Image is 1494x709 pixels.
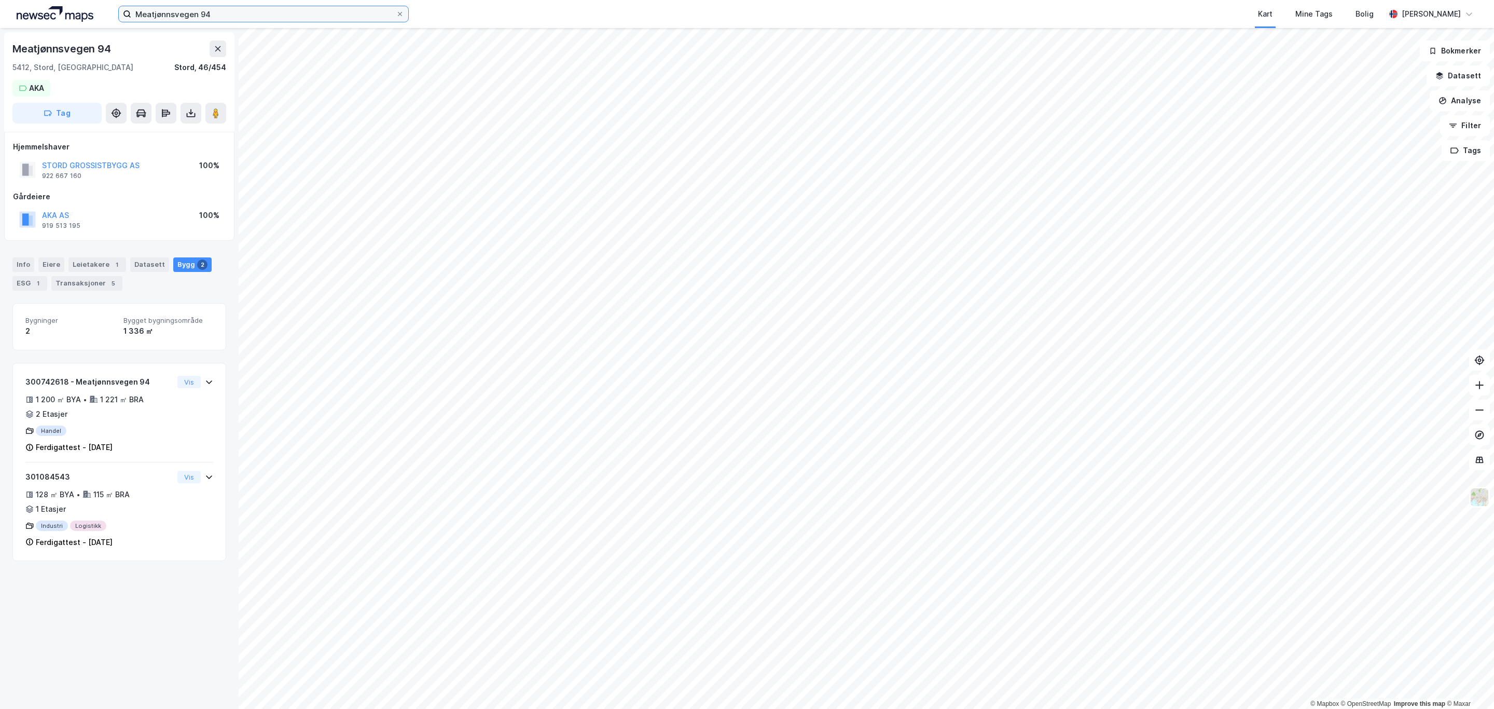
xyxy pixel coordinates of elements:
a: Improve this map [1394,700,1445,707]
div: Meatjønnsvegen 94 [12,40,113,57]
div: [PERSON_NAME] [1402,8,1461,20]
div: 301084543 [25,471,173,483]
div: Stord, 46/454 [174,61,226,74]
div: 1 336 ㎡ [123,325,213,337]
button: Vis [177,376,201,388]
button: Datasett [1427,65,1490,86]
img: logo.a4113a55bc3d86da70a041830d287a7e.svg [17,6,93,22]
div: Kart [1258,8,1272,20]
div: Ferdigattest - [DATE] [36,441,113,454]
div: 1 200 ㎡ BYA [36,393,81,406]
div: Eiere [38,257,64,272]
span: Bygninger [25,316,115,325]
div: 5412, Stord, [GEOGRAPHIC_DATA] [12,61,133,74]
div: 100% [199,209,219,222]
div: Ferdigattest - [DATE] [36,536,113,549]
div: 2 Etasjer [36,408,67,420]
div: 5 [108,278,118,289]
div: 919 513 195 [42,222,80,230]
div: 300742618 - Meatjønnsvegen 94 [25,376,173,388]
div: 1 221 ㎡ BRA [100,393,144,406]
button: Tags [1442,140,1490,161]
div: Datasett [130,257,169,272]
div: • [83,396,87,404]
div: Bygg [173,257,212,272]
div: 2 [197,260,208,270]
div: 100% [199,159,219,172]
a: OpenStreetMap [1341,700,1391,707]
div: 1 Etasjer [36,503,66,515]
button: Filter [1440,115,1490,136]
div: 2 [25,325,115,337]
div: 1 [112,260,122,270]
input: Søk på adresse, matrikkel, gårdeiere, leietakere eller personer [131,6,396,22]
div: • [76,490,80,499]
div: 1 [33,278,43,289]
div: Hjemmelshaver [13,141,226,153]
div: 128 ㎡ BYA [36,488,74,501]
a: Mapbox [1310,700,1339,707]
div: Leietakere [68,257,126,272]
span: Bygget bygningsområde [123,316,213,325]
button: Analyse [1430,90,1490,111]
div: Transaksjoner [51,276,122,291]
div: 115 ㎡ BRA [93,488,130,501]
div: 922 667 160 [42,172,81,180]
iframe: Chat Widget [1442,659,1494,709]
div: AKA [29,82,44,94]
button: Bokmerker [1420,40,1490,61]
div: Bolig [1355,8,1374,20]
div: Gårdeiere [13,190,226,203]
div: Mine Tags [1295,8,1333,20]
div: ESG [12,276,47,291]
button: Vis [177,471,201,483]
button: Tag [12,103,102,124]
img: Z [1470,487,1489,507]
div: Info [12,257,34,272]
